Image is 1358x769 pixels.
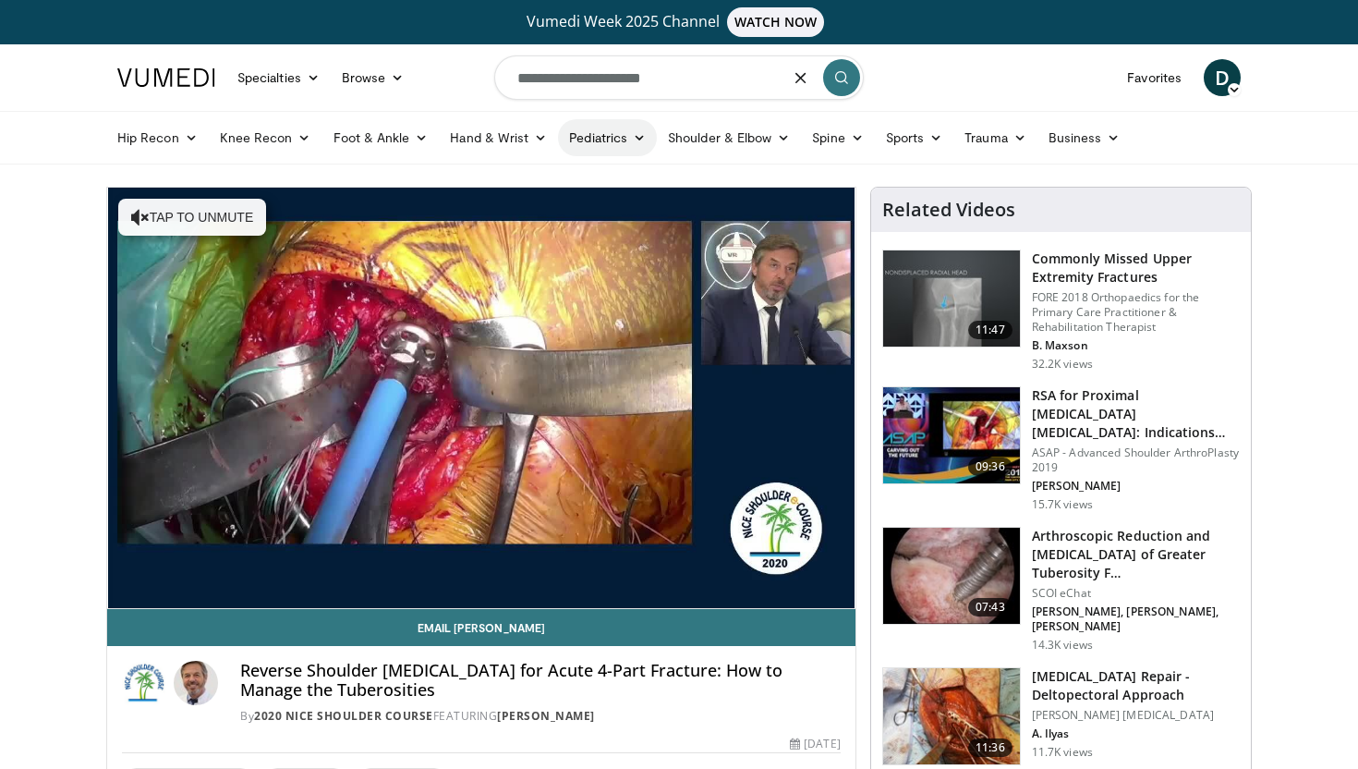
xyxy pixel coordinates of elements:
a: Pediatrics [558,119,657,156]
a: 11:47 Commonly Missed Upper Extremity Fractures FORE 2018 Orthopaedics for the Primary Care Pract... [882,250,1240,372]
div: [DATE] [790,736,840,752]
a: Browse [331,59,416,96]
a: Favorites [1116,59,1193,96]
p: [PERSON_NAME], [PERSON_NAME], [PERSON_NAME] [1032,604,1240,634]
a: Hip Recon [106,119,209,156]
a: 2020 Nice Shoulder Course [254,708,433,724]
p: 14.3K views [1032,638,1093,653]
a: Knee Recon [209,119,322,156]
a: Email [PERSON_NAME] [107,609,855,646]
a: Spine [801,119,874,156]
a: Foot & Ankle [322,119,440,156]
span: 07:43 [968,598,1012,616]
a: Hand & Wrist [439,119,558,156]
p: [PERSON_NAME] [MEDICAL_DATA] [1032,708,1240,723]
span: WATCH NOW [727,7,825,37]
a: D [1204,59,1241,96]
img: 2020 Nice Shoulder Course [122,661,166,705]
button: Tap to unmute [118,199,266,236]
p: B. Maxson [1032,338,1240,353]
h4: Related Videos [882,199,1015,221]
h3: Arthroscopic Reduction and [MEDICAL_DATA] of Greater Tuberosity F… [1032,527,1240,582]
p: 32.2K views [1032,357,1093,372]
a: Specialties [226,59,331,96]
a: 11:36 [MEDICAL_DATA] Repair - Deltopectoral Approach [PERSON_NAME] [MEDICAL_DATA] A. Ilyas 11.7K ... [882,667,1240,765]
input: Search topics, interventions [494,55,864,100]
span: 09:36 [968,458,1012,476]
img: VuMedi Logo [117,68,215,87]
a: Trauma [953,119,1037,156]
span: 11:36 [968,738,1012,757]
a: Business [1037,119,1132,156]
h4: Reverse Shoulder [MEDICAL_DATA] for Acute 4-Part Fracture: How to Manage the Tuberosities [240,661,841,701]
a: Sports [875,119,954,156]
img: Avatar [174,661,218,705]
span: 11:47 [968,321,1012,339]
a: Shoulder & Elbow [657,119,801,156]
p: ASAP - Advanced Shoulder ArthroPlasty 2019 [1032,446,1240,475]
img: 274878_0001_1.png.150x105_q85_crop-smart_upscale.jpg [883,528,1020,624]
a: 07:43 Arthroscopic Reduction and [MEDICAL_DATA] of Greater Tuberosity F… SCOI eChat [PERSON_NAME]... [882,527,1240,653]
p: SCOI eChat [1032,586,1240,601]
p: A. Ilyas [1032,726,1240,741]
img: 53f6b3b0-db1e-40d0-a70b-6c1023c58e52.150x105_q85_crop-smart_upscale.jpg [883,387,1020,483]
h3: Commonly Missed Upper Extremity Fractures [1032,250,1240,287]
h3: RSA for Proximal [MEDICAL_DATA] [MEDICAL_DATA]: Indications and Tips for Maximiz… [1032,386,1240,442]
p: [PERSON_NAME] [1032,479,1240,494]
img: 14eb532a-29de-4700-9bed-a46ffd2ec262.150x105_q85_crop-smart_upscale.jpg [883,668,1020,764]
div: By FEATURING [240,708,841,725]
a: [PERSON_NAME] [497,708,595,724]
p: FORE 2018 Orthopaedics for the Primary Care Practitioner & Rehabilitation Therapist [1032,290,1240,335]
p: 15.7K views [1032,497,1093,512]
img: b2c65235-e098-4cd2-ab0f-914df5e3e270.150x105_q85_crop-smart_upscale.jpg [883,250,1020,347]
a: Vumedi Week 2025 ChannelWATCH NOW [120,7,1238,37]
video-js: Video Player [107,188,855,609]
a: 09:36 RSA for Proximal [MEDICAL_DATA] [MEDICAL_DATA]: Indications and Tips for Maximiz… ASAP - Ad... [882,386,1240,512]
p: 11.7K views [1032,745,1093,760]
h3: [MEDICAL_DATA] Repair - Deltopectoral Approach [1032,667,1240,704]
